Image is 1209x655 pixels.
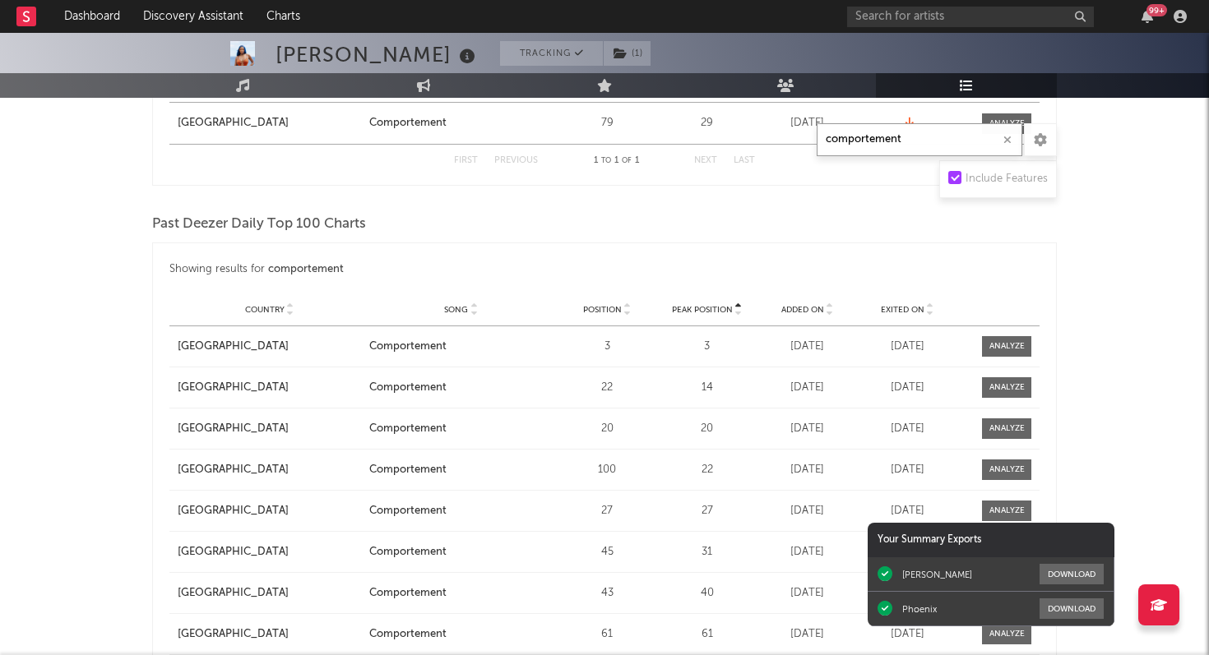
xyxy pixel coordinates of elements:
a: Comportement [369,585,553,602]
button: First [454,156,478,165]
div: comportement [268,260,344,279]
a: Comportement [369,115,553,131]
div: [DATE] [861,380,953,396]
div: [DATE] [762,585,854,602]
div: [PERSON_NAME] [276,41,479,68]
a: [GEOGRAPHIC_DATA] [178,585,361,602]
a: Comportement [369,339,553,355]
span: Exited On [881,305,924,315]
div: 31 [661,544,753,560]
a: [GEOGRAPHIC_DATA] [178,462,361,478]
div: 14 [661,380,753,396]
div: 61 [562,626,654,643]
div: 99 + [1146,4,1167,16]
div: [DATE] [762,626,854,643]
a: Comportement [369,503,553,519]
a: [GEOGRAPHIC_DATA] [178,626,361,643]
a: Comportement [369,421,553,437]
a: [GEOGRAPHIC_DATA] [178,544,361,560]
div: 27 [562,503,654,519]
input: Search for artists [847,7,1094,27]
div: [DATE] [861,503,953,519]
div: [DATE] [861,339,953,355]
button: Next [694,156,717,165]
a: [GEOGRAPHIC_DATA] [178,503,361,519]
span: ( 1 ) [603,41,651,66]
a: Comportement [369,462,553,478]
button: Tracking [500,41,603,66]
div: 79 [562,115,654,131]
div: 29 [661,115,753,131]
span: Song [444,305,468,315]
button: Previous [494,156,538,165]
div: [DATE] [861,544,953,560]
div: [DATE] [762,421,854,437]
div: Your Summary Exports [868,523,1114,557]
div: Showing results for [169,260,1040,279]
a: Comportement [369,380,553,396]
button: 99+ [1142,10,1153,23]
div: [DATE] [861,462,953,478]
span: Country [245,305,285,315]
span: Past Deezer Daily Top 100 Charts [152,214,366,234]
a: [GEOGRAPHIC_DATA] [178,115,361,131]
div: [DATE] [762,544,854,560]
div: [DATE] [861,585,953,602]
div: 45 [562,544,654,560]
button: Download [1040,564,1104,584]
div: 22 [562,380,654,396]
span: Added On [781,305,824,315]
a: [GEOGRAPHIC_DATA] [178,421,361,437]
button: (1) [604,41,651,66]
div: 61 [661,626,753,643]
div: [DATE] [762,380,854,396]
button: Last [734,156,755,165]
div: [DATE] [762,339,854,355]
span: to [601,157,611,164]
div: 1 1 1 [571,151,661,171]
div: 20 [661,421,753,437]
div: [DATE] [762,503,854,519]
a: Comportement [369,626,553,643]
div: 100 [562,462,654,478]
div: 3 [562,339,654,355]
div: 43 [562,585,654,602]
div: Phoenix [902,603,937,615]
div: Include Features [966,169,1048,189]
div: [DATE] [762,462,854,478]
div: 40 [661,585,753,602]
a: [GEOGRAPHIC_DATA] [178,339,361,355]
input: Search Playlists/Charts [817,123,1022,156]
span: Peak Position [672,305,733,315]
a: Comportement [369,544,553,560]
button: Download [1040,598,1104,619]
span: Position [583,305,622,315]
div: 27 [661,503,753,519]
span: of [622,157,632,164]
div: [DATE] [861,421,953,437]
div: [DATE] [762,115,854,131]
div: [PERSON_NAME] [902,569,972,580]
div: 3 [661,339,753,355]
div: 20 [562,421,654,437]
div: 22 [661,462,753,478]
a: [GEOGRAPHIC_DATA] [178,380,361,396]
div: [DATE] [861,626,953,643]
